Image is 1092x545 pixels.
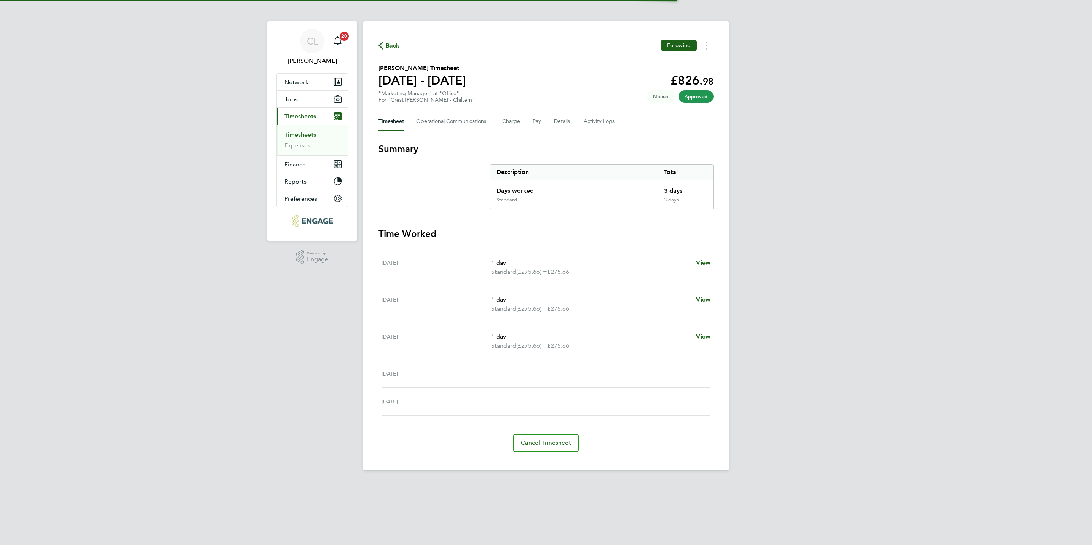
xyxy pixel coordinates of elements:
[490,165,658,180] div: Description
[491,295,690,304] p: 1 day
[658,180,713,197] div: 3 days
[267,21,357,241] nav: Main navigation
[667,42,691,49] span: Following
[284,195,317,202] span: Preferences
[547,342,569,349] span: £275.66
[277,173,348,190] button: Reports
[284,178,307,185] span: Reports
[696,332,710,341] a: View
[382,332,491,350] div: [DATE]
[703,76,714,87] span: 98
[378,73,466,88] h1: [DATE] - [DATE]
[307,250,328,256] span: Powered by
[658,165,713,180] div: Total
[491,398,494,405] span: –
[491,341,516,350] span: Standard
[378,143,714,452] section: Timesheet
[296,250,329,264] a: Powered byEngage
[276,56,348,66] span: Chloe Lyons
[382,258,491,276] div: [DATE]
[340,32,349,41] span: 20
[516,268,547,275] span: (£275.66) =
[502,112,520,131] button: Charge
[276,215,348,227] a: Go to home page
[378,143,714,155] h3: Summary
[491,304,516,313] span: Standard
[491,332,690,341] p: 1 day
[382,397,491,406] div: [DATE]
[647,90,675,103] span: This timesheet was manually created.
[491,267,516,276] span: Standard
[490,164,714,209] div: Summary
[284,113,316,120] span: Timesheets
[700,40,714,51] button: Timesheets Menu
[497,197,517,203] div: Standard
[284,131,316,138] a: Timesheets
[292,215,332,227] img: protechltd-logo-retina.png
[554,112,572,131] button: Details
[277,190,348,207] button: Preferences
[533,112,542,131] button: Pay
[386,41,400,50] span: Back
[696,259,710,266] span: View
[378,97,475,103] div: For "Crest [PERSON_NAME] - Chiltern"
[378,90,475,103] div: "Marketing Manager" at "Office"
[276,29,348,66] a: CL[PERSON_NAME]
[584,112,616,131] button: Activity Logs
[330,29,345,53] a: 20
[307,36,318,46] span: CL
[378,112,404,131] button: Timesheet
[378,64,466,73] h2: [PERSON_NAME] Timesheet
[696,258,710,267] a: View
[491,370,494,377] span: –
[696,333,710,340] span: View
[382,295,491,313] div: [DATE]
[307,256,328,263] span: Engage
[277,125,348,155] div: Timesheets
[696,295,710,304] a: View
[284,96,298,103] span: Jobs
[277,156,348,173] button: Finance
[679,90,714,103] span: This timesheet has been approved.
[284,142,310,149] a: Expenses
[490,180,658,197] div: Days worked
[516,342,547,349] span: (£275.66) =
[671,73,714,88] app-decimal: £826.
[277,74,348,90] button: Network
[658,197,713,209] div: 3 days
[378,41,400,50] button: Back
[284,161,306,168] span: Finance
[547,268,569,275] span: £275.66
[491,258,690,267] p: 1 day
[277,108,348,125] button: Timesheets
[516,305,547,312] span: (£275.66) =
[277,91,348,107] button: Jobs
[382,369,491,378] div: [DATE]
[547,305,569,312] span: £275.66
[284,78,308,86] span: Network
[378,228,714,240] h3: Time Worked
[696,296,710,303] span: View
[416,112,490,131] button: Operational Communications
[513,434,579,452] button: Cancel Timesheet
[661,40,697,51] button: Following
[521,439,571,447] span: Cancel Timesheet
